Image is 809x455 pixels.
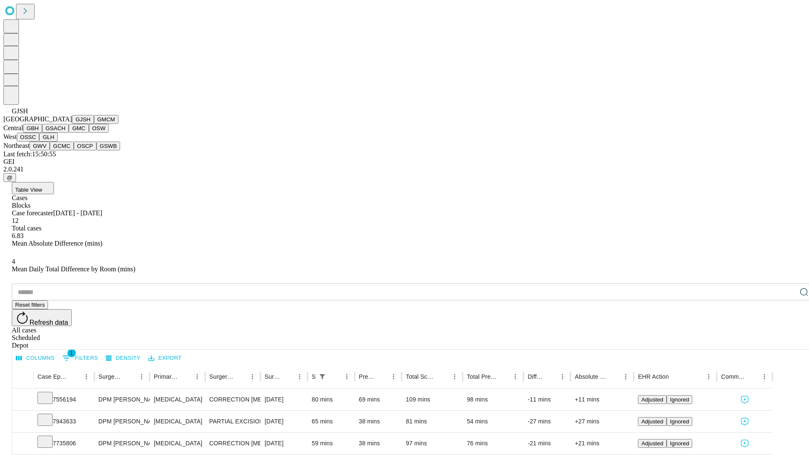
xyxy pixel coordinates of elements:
button: Sort [747,371,758,383]
span: Ignored [670,396,689,403]
div: [DATE] [265,433,303,454]
button: Reset filters [12,300,48,309]
button: Ignored [667,439,692,448]
button: Sort [608,371,620,383]
div: CORRECTION [MEDICAL_DATA], DOUBLE [MEDICAL_DATA] [209,389,256,410]
button: Select columns [14,352,57,365]
button: Sort [235,371,246,383]
button: Menu [557,371,568,383]
button: Menu [449,371,461,383]
button: OSCP [74,142,96,150]
div: [DATE] [265,389,303,410]
button: Expand [16,415,29,429]
button: OSSC [17,133,40,142]
span: 12 [12,217,19,224]
div: 76 mins [467,433,520,454]
div: Surgery Date [265,373,281,380]
span: Ignored [670,440,689,447]
button: Export [146,352,184,365]
button: Sort [329,371,341,383]
span: 6.83 [12,232,24,239]
span: Mean Daily Total Difference by Room (mins) [12,265,135,273]
div: 109 mins [406,389,458,410]
button: Show filters [60,351,100,365]
div: [MEDICAL_DATA] [154,433,201,454]
span: West [3,133,17,140]
span: Refresh data [29,319,68,326]
span: Mean Absolute Difference (mins) [12,240,102,247]
button: Sort [69,371,80,383]
div: 7556194 [38,389,90,410]
span: Ignored [670,418,689,425]
div: Comments [721,373,745,380]
button: Menu [388,371,399,383]
button: Expand [16,436,29,451]
button: Expand [16,393,29,407]
div: 80 mins [312,389,351,410]
button: Menu [136,371,147,383]
div: EHR Action [638,373,669,380]
div: [MEDICAL_DATA] [154,411,201,432]
button: GLH [39,133,57,142]
div: CORRECTION [MEDICAL_DATA] [209,433,256,454]
div: Total Predicted Duration [467,373,497,380]
span: Table View [15,187,42,193]
span: Central [3,124,23,131]
span: GJSH [12,107,28,115]
button: @ [3,173,16,182]
div: Surgeon Name [99,373,123,380]
button: GJSH [72,115,94,124]
div: 69 mins [359,389,398,410]
button: Menu [80,371,92,383]
div: 59 mins [312,433,351,454]
div: 98 mins [467,389,520,410]
div: Surgery Name [209,373,234,380]
div: Predicted In Room Duration [359,373,375,380]
button: Ignored [667,395,692,404]
div: Primary Service [154,373,178,380]
button: Show filters [316,371,328,383]
div: 7735806 [38,433,90,454]
button: Menu [509,371,521,383]
button: Menu [246,371,258,383]
div: DPM [PERSON_NAME] [PERSON_NAME] [99,389,145,410]
button: Sort [437,371,449,383]
div: 2.0.241 [3,166,806,173]
button: GCMC [50,142,74,150]
button: Sort [498,371,509,383]
button: Menu [191,371,203,383]
div: PARTIAL EXCISION PHALANX OF TOE [209,411,256,432]
button: Adjusted [638,417,667,426]
div: 65 mins [312,411,351,432]
span: Total cases [12,225,41,232]
div: +27 mins [575,411,630,432]
div: 81 mins [406,411,458,432]
span: 1 [67,349,76,357]
button: GBH [23,124,42,133]
span: Adjusted [641,396,663,403]
button: GSACH [42,124,69,133]
div: +11 mins [575,389,630,410]
div: 38 mins [359,411,398,432]
button: GMC [69,124,88,133]
span: Last fetch: 15:50:55 [3,150,56,158]
button: GWV [29,142,50,150]
span: [DATE] - [DATE] [53,209,102,217]
span: 4 [12,258,15,265]
span: Adjusted [641,418,663,425]
div: 38 mins [359,433,398,454]
button: Menu [341,371,353,383]
div: DPM [PERSON_NAME] [PERSON_NAME] [99,433,145,454]
div: [MEDICAL_DATA] [154,389,201,410]
div: Difference [528,373,544,380]
div: +21 mins [575,433,630,454]
span: Adjusted [641,440,663,447]
div: -11 mins [528,389,566,410]
span: [GEOGRAPHIC_DATA] [3,115,72,123]
button: Sort [124,371,136,383]
button: GSWB [96,142,121,150]
button: Menu [758,371,770,383]
button: Ignored [667,417,692,426]
button: Sort [670,371,681,383]
button: Sort [545,371,557,383]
